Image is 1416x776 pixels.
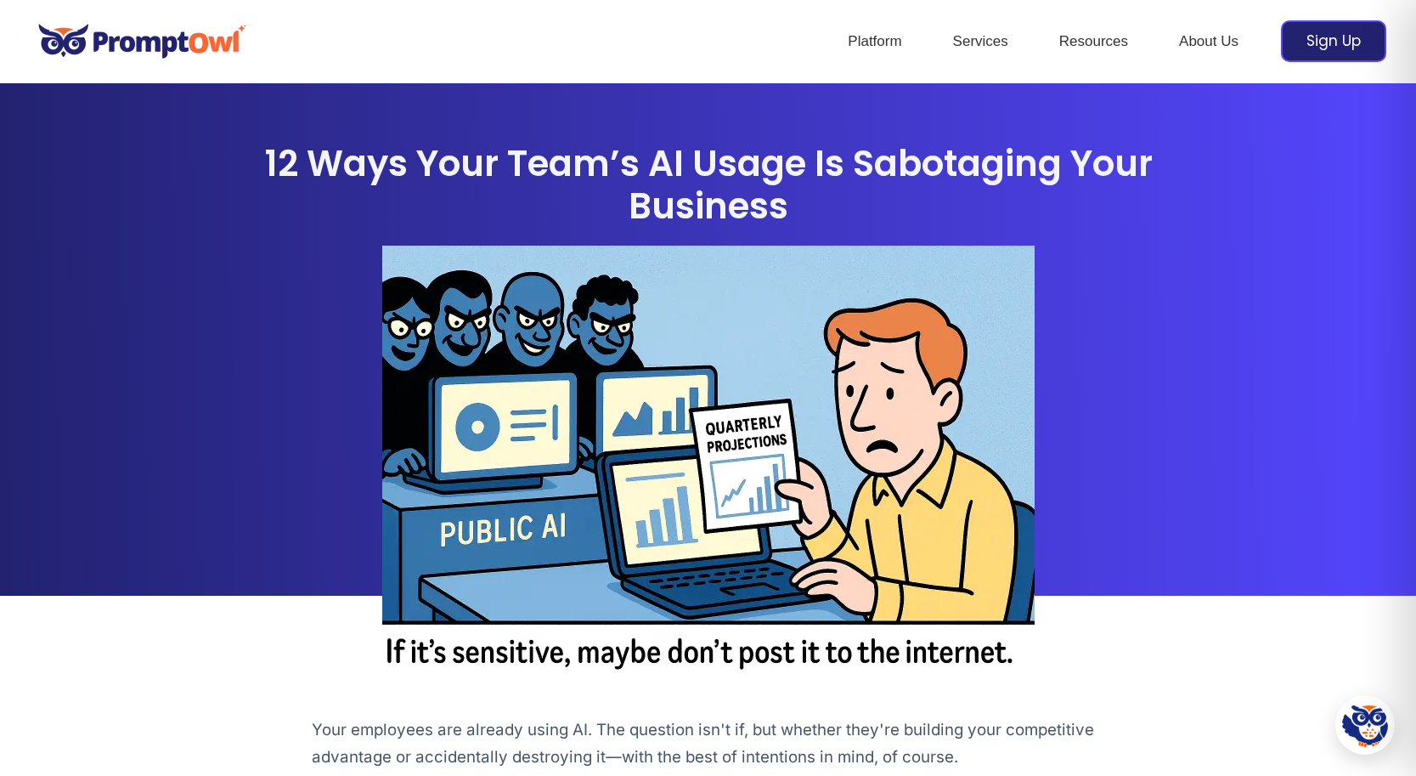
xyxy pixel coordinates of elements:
a: Platform [822,12,927,71]
a: About Us [1154,12,1264,71]
a: Resources [1034,12,1154,71]
a: Services [928,12,1034,71]
p: Your employees are already using AI. The question isn't if, but whether they're building your com... [312,717,1103,771]
img: promptowl.ai logo [30,12,255,71]
nav: Site Navigation: Header [822,12,1264,71]
a: Sign Up [1281,20,1386,62]
h1: 12 Ways Your Team’s AI Usage Is Sabotaging Your Business [219,143,1196,229]
img: Secrets aren't Secret [382,246,1035,681]
img: Hootie - PromptOwl AI Assistant [1342,702,1388,748]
